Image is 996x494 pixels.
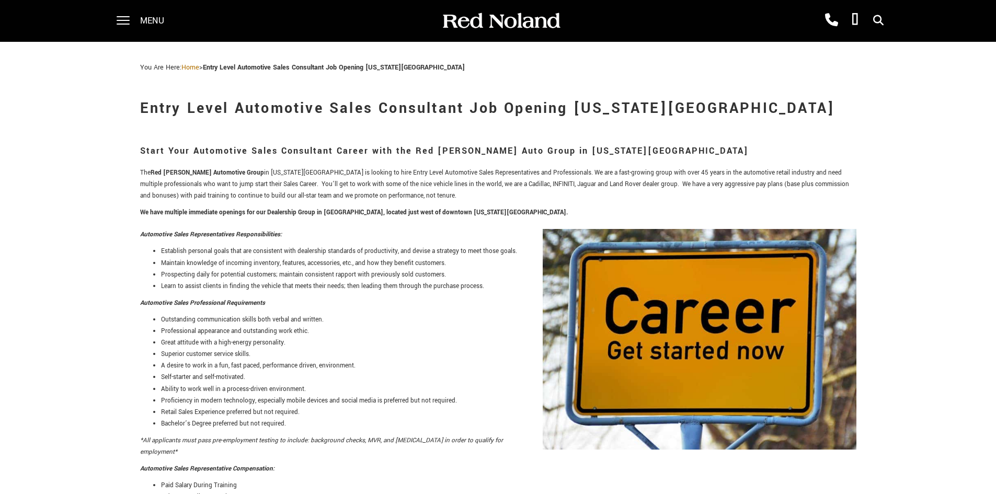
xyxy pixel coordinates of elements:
li: Bachelor’s Degree preferred but not required. [161,418,856,430]
em: *All applicants must pass pre-employment testing to include: background checks, MVR, and [MEDICAL... [140,436,503,456]
li: A desire to work in a fun, fast paced, performance driven, environment. [161,360,856,372]
li: Retail Sales Experience preferred but not required. [161,407,856,418]
li: Ability to work well in a process-driven environment. [161,384,856,395]
h3: Start Your Automotive Sales Consultant Career with the Red [PERSON_NAME] Auto Group in [US_STATE]... [140,140,856,162]
li: Great attitude with a high-energy personality. [161,337,856,349]
li: Prospecting daily for potential customers; maintain consistent rapport with previously sold custo... [161,269,856,281]
li: Learn to assist clients in finding the vehicle that meets their needs; then leading them through ... [161,281,856,292]
strong: We have multiple immediate openings for our Dealership Group in [GEOGRAPHIC_DATA], located just w... [140,208,568,217]
div: Breadcrumbs [140,63,856,72]
li: Establish personal goals that are consistent with dealership standards of productivity, and devis... [161,246,856,257]
p: The in [US_STATE][GEOGRAPHIC_DATA] is looking to hire Entry Level Automotive Sales Representative... [140,167,856,202]
a: Home [181,63,199,72]
li: Proficiency in modern technology, especially mobile devices and social media is preferred but not... [161,395,856,407]
strong: Entry Level Automotive Sales Consultant Job Opening [US_STATE][GEOGRAPHIC_DATA] [203,63,465,72]
li: Professional appearance and outstanding work ethic. [161,326,856,337]
li: Outstanding communication skills both verbal and written. [161,314,856,326]
li: Maintain knowledge of incoming inventory, features, accessories, etc., and how they benefit custo... [161,258,856,269]
strong: Red [PERSON_NAME] Automotive Group [151,168,264,177]
li: Paid Salary During Training [161,480,856,491]
span: > [181,63,465,72]
li: Superior customer service skills. [161,349,856,360]
span: You Are Here: [140,63,465,72]
img: entry level sales position at red noland auto group in colorado springs [543,229,856,450]
h1: Entry Level Automotive Sales Consultant Job Opening [US_STATE][GEOGRAPHIC_DATA] [140,88,856,130]
em: Automotive Sales Professional Requirements [140,298,265,307]
li: Self-starter and self-motivated. [161,372,856,383]
img: Red Noland Auto Group [441,12,561,30]
em: Automotive Sales Representatives Responsibilities: [140,230,282,239]
em: Automotive Sales Representative Compensation: [140,464,274,473]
